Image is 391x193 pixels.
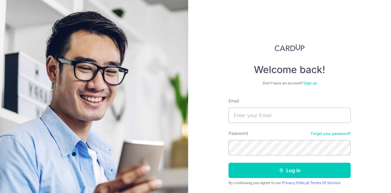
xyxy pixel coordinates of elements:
[275,44,305,51] img: CardUp Logo
[228,98,239,104] label: Email
[228,180,351,185] div: By continuing you agree to our &
[282,180,307,185] a: Privacy Policy
[304,81,317,85] a: Sign up
[228,108,351,123] input: Enter your Email
[228,81,351,86] div: Don’t have an account?
[228,130,248,136] label: Password
[311,131,351,136] a: Forgot your password?
[228,64,351,76] h4: Welcome back!
[228,163,351,178] button: Log in
[310,180,341,185] a: Terms Of Service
